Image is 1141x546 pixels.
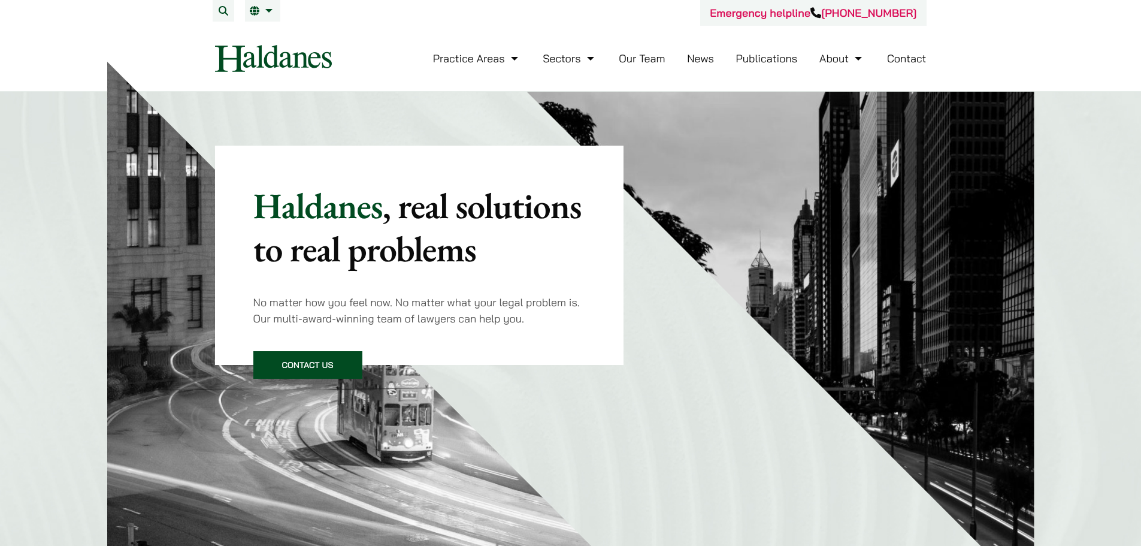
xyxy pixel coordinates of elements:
[819,52,865,65] a: About
[736,52,798,65] a: Publications
[253,351,362,379] a: Contact Us
[433,52,521,65] a: Practice Areas
[710,6,916,20] a: Emergency helpline[PHONE_NUMBER]
[887,52,927,65] a: Contact
[215,45,332,72] img: Logo of Haldanes
[687,52,714,65] a: News
[543,52,597,65] a: Sectors
[253,182,582,272] mark: , real solutions to real problems
[619,52,665,65] a: Our Team
[253,294,586,327] p: No matter how you feel now. No matter what your legal problem is. Our multi-award-winning team of...
[250,6,276,16] a: EN
[253,184,586,270] p: Haldanes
